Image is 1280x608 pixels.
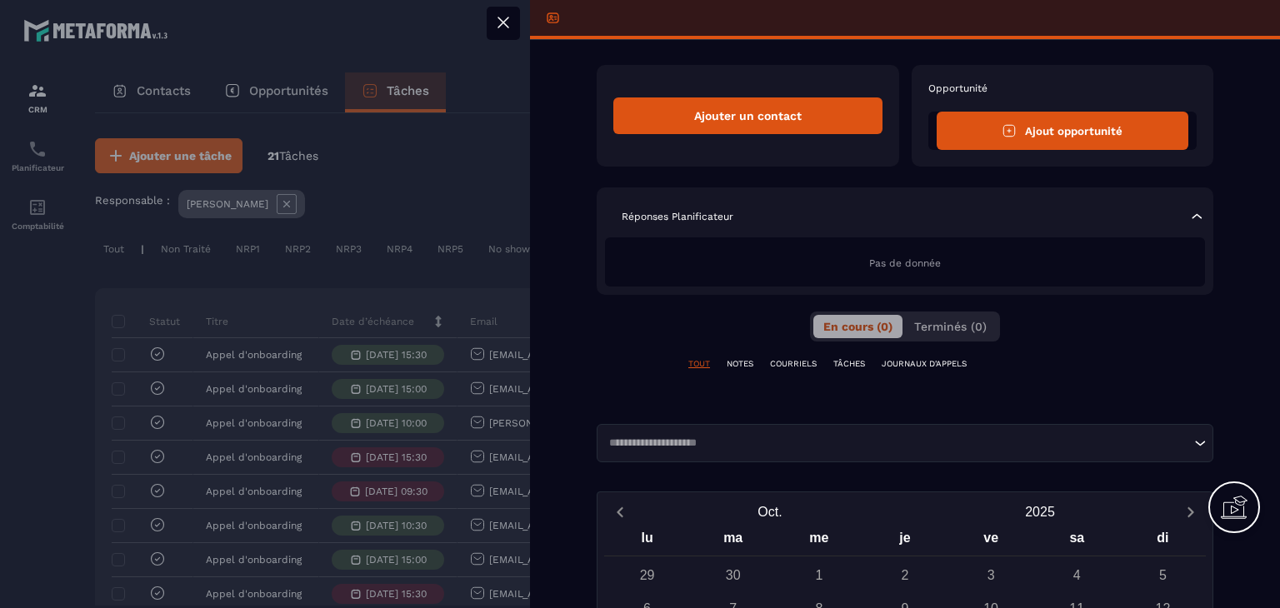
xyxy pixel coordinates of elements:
[882,358,967,370] p: JOURNAUX D'APPELS
[688,358,710,370] p: TOUT
[833,358,865,370] p: TÂCHES
[804,561,833,590] div: 1
[632,561,662,590] div: 29
[914,320,987,333] span: Terminés (0)
[727,358,753,370] p: NOTES
[690,526,776,556] div: ma
[603,435,1190,451] input: Search for option
[597,424,1213,462] div: Search for option
[869,257,941,269] span: Pas de donnée
[1062,561,1092,590] div: 4
[635,497,905,526] button: Open months overlay
[613,97,882,134] div: Ajouter un contact
[776,526,862,556] div: me
[905,497,1175,526] button: Open years overlay
[948,526,1034,556] div: ve
[604,501,635,523] button: Previous month
[770,358,817,370] p: COURRIELS
[813,315,902,338] button: En cours (0)
[928,82,1197,95] p: Opportunité
[1120,526,1206,556] div: di
[977,561,1006,590] div: 3
[604,526,690,556] div: lu
[823,320,892,333] span: En cours (0)
[1148,561,1177,590] div: 5
[862,526,947,556] div: je
[1175,501,1206,523] button: Next month
[904,315,997,338] button: Terminés (0)
[937,112,1189,150] button: Ajout opportunité
[890,561,919,590] div: 2
[718,561,747,590] div: 30
[622,210,733,223] p: Réponses Planificateur
[1034,526,1120,556] div: sa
